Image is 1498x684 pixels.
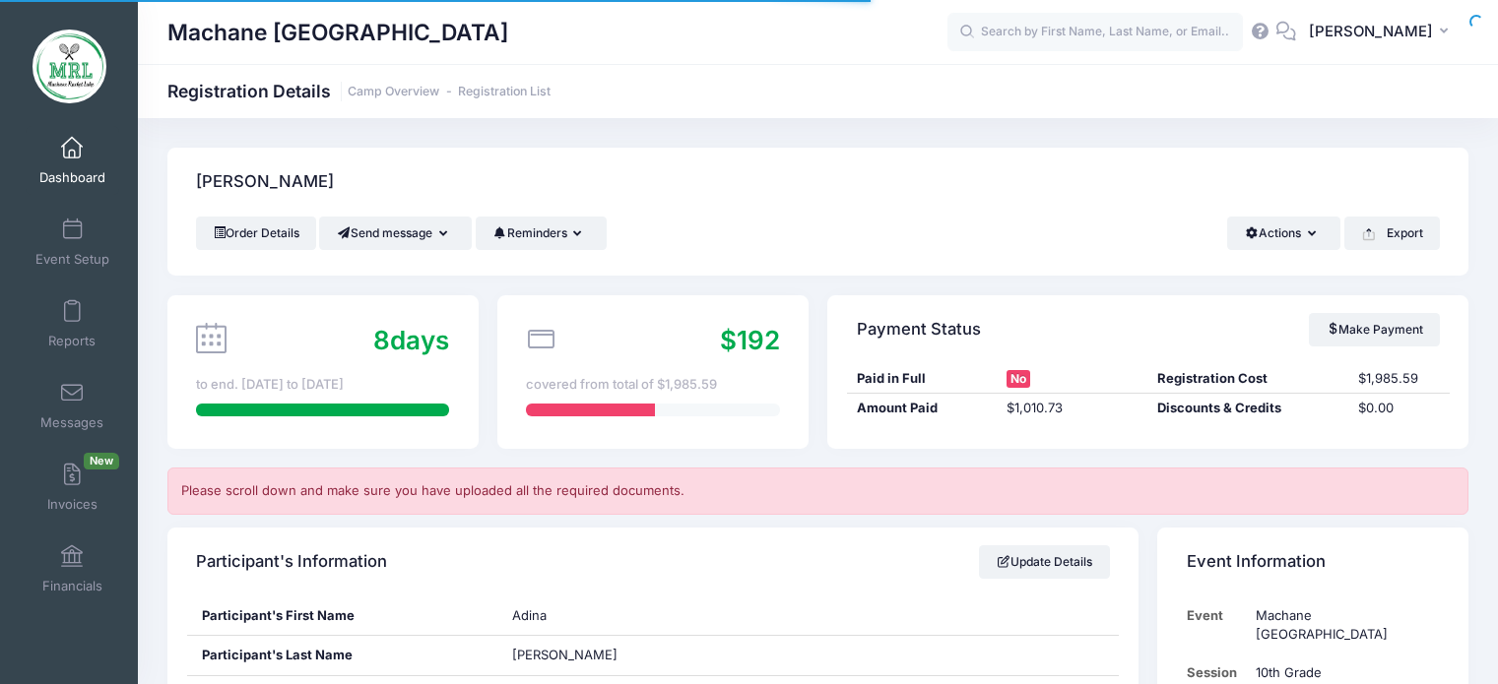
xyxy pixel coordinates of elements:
h4: Event Information [1187,533,1326,590]
a: Make Payment [1309,313,1440,346]
div: Please scroll down and make sure you have uploaded all the required documents. [167,467,1468,515]
div: Participant's First Name [187,596,498,636]
button: Export [1344,217,1440,250]
td: Machane [GEOGRAPHIC_DATA] [1246,596,1439,654]
span: $192 [720,325,780,355]
a: Dashboard [26,126,119,195]
span: Event Setup [35,251,109,268]
a: Messages [26,371,119,440]
div: $1,010.73 [998,399,1148,418]
h4: [PERSON_NAME] [196,155,334,211]
h4: Participant's Information [196,533,387,590]
span: Financials [42,578,102,594]
a: Financials [26,534,119,603]
h1: Registration Details [167,81,551,101]
div: covered from total of $1,985.59 [526,375,779,395]
button: Reminders [476,217,607,250]
h4: Payment Status [857,301,981,357]
a: Update Details [979,545,1110,579]
span: Adina [512,607,547,623]
a: Camp Overview [348,85,439,99]
div: to end. [DATE] to [DATE] [196,375,449,395]
div: $0.00 [1349,399,1450,418]
div: Registration Cost [1148,369,1349,389]
div: Paid in Full [847,369,998,389]
a: Reports [26,289,119,358]
span: Reports [48,333,96,349]
span: Messages [40,414,103,431]
a: Registration List [458,85,551,99]
td: Event [1187,596,1247,654]
div: days [373,321,449,359]
button: [PERSON_NAME] [1296,10,1468,55]
button: Actions [1227,217,1340,250]
span: Dashboard [39,169,105,186]
div: Participant's Last Name [187,636,498,675]
img: Machane Racket Lake [33,30,106,103]
a: Event Setup [26,208,119,277]
span: No [1007,370,1030,388]
span: 8 [373,325,390,355]
div: Amount Paid [847,399,998,418]
div: Discounts & Credits [1148,399,1349,418]
div: $1,985.59 [1349,369,1450,389]
a: InvoicesNew [26,453,119,522]
span: [PERSON_NAME] [1309,21,1433,42]
input: Search by First Name, Last Name, or Email... [947,13,1243,52]
h1: Machane [GEOGRAPHIC_DATA] [167,10,508,55]
span: Invoices [47,496,98,513]
span: [PERSON_NAME] [512,647,618,662]
button: Send message [319,217,472,250]
span: New [84,453,119,469]
a: Order Details [196,217,316,250]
